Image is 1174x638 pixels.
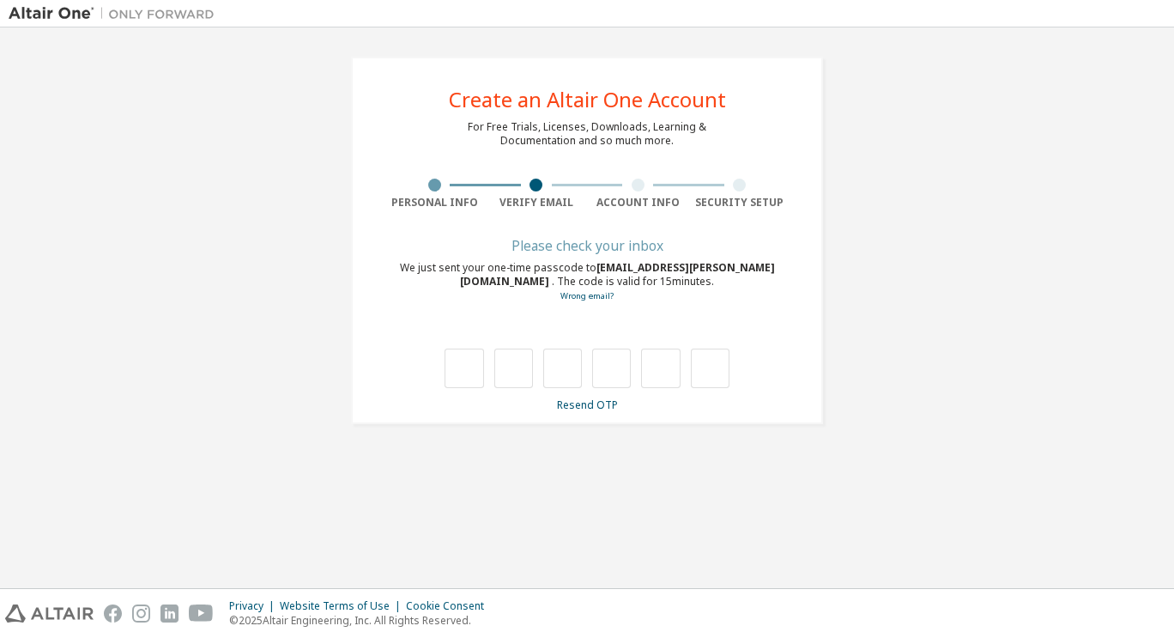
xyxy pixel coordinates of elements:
[449,89,726,110] div: Create an Altair One Account
[587,196,689,210] div: Account Info
[560,290,614,301] a: Go back to the registration form
[406,599,494,613] div: Cookie Consent
[557,398,618,412] a: Resend OTP
[384,196,486,210] div: Personal Info
[229,613,494,628] p: © 2025 Altair Engineering, Inc. All Rights Reserved.
[460,260,775,289] span: [EMAIL_ADDRESS][PERSON_NAME][DOMAIN_NAME]
[384,240,790,251] div: Please check your inbox
[468,120,706,148] div: For Free Trials, Licenses, Downloads, Learning & Documentation and so much more.
[280,599,406,613] div: Website Terms of Use
[132,605,150,623] img: instagram.svg
[229,599,280,613] div: Privacy
[5,605,94,623] img: altair_logo.svg
[384,261,790,303] div: We just sent your one-time passcode to . The code is valid for 15 minutes.
[189,605,214,623] img: youtube.svg
[104,605,122,623] img: facebook.svg
[160,605,179,623] img: linkedin.svg
[486,196,588,210] div: Verify Email
[689,196,791,210] div: Security Setup
[9,5,223,22] img: Altair One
